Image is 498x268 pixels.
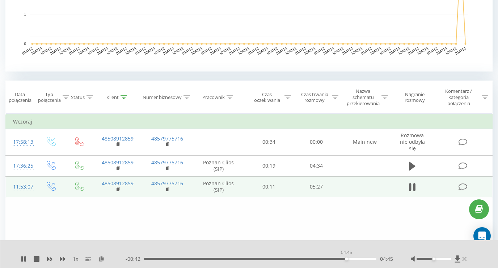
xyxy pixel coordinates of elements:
[106,46,118,55] text: [DATE]
[78,46,90,55] text: [DATE]
[408,46,419,55] text: [DATE]
[299,91,330,104] div: Czas trwania rozmowy
[339,247,354,258] div: 04:45
[360,46,372,55] text: [DATE]
[200,46,212,55] text: [DATE]
[389,46,401,55] text: [DATE]
[151,180,183,187] a: 48579775716
[134,46,146,55] text: [DATE]
[172,46,184,55] text: [DATE]
[24,42,26,46] text: 0
[417,46,429,55] text: [DATE]
[304,46,316,55] text: [DATE]
[102,180,134,187] a: 48508912859
[219,46,231,55] text: [DATE]
[432,258,435,260] div: Accessibility label
[445,46,457,55] text: [DATE]
[153,46,165,55] text: [DATE]
[293,129,340,156] td: 00:00
[106,94,119,100] div: Klient
[238,46,250,55] text: [DATE]
[151,135,183,142] a: 48579775716
[293,155,340,176] td: 04:34
[38,91,61,104] div: Typ połączenia
[276,46,288,55] text: [DATE]
[163,46,174,55] text: [DATE]
[191,46,203,55] text: [DATE]
[13,180,29,194] div: 11:53:07
[13,135,29,149] div: 17:58:13
[6,114,493,129] td: Wczoraj
[192,155,245,176] td: Poznan Clios (SIP)
[21,46,33,55] text: [DATE]
[102,135,134,142] a: 48508912859
[398,46,410,55] text: [DATE]
[126,255,144,263] span: - 00:42
[400,132,425,152] span: Rozmowa nie odbyła się
[438,88,480,107] div: Komentarz / kategoria połączenia
[332,46,344,55] text: [DATE]
[13,159,29,173] div: 17:36:25
[202,94,225,100] div: Pracownik
[347,88,380,107] div: Nazwa schematu przekierowania
[342,46,354,55] text: [DATE]
[210,46,221,55] text: [DATE]
[115,46,127,55] text: [DATE]
[257,46,269,55] text: [DATE]
[50,46,62,55] text: [DATE]
[473,227,491,245] div: Open Intercom Messenger
[143,94,182,100] div: Numer biznesowy
[323,46,335,55] text: [DATE]
[313,46,325,55] text: [DATE]
[73,255,78,263] span: 1 x
[340,129,390,156] td: Main new
[379,46,391,55] text: [DATE]
[71,94,85,100] div: Status
[144,46,156,55] text: [DATE]
[24,12,26,16] text: 1
[252,91,282,104] div: Czas oczekiwania
[345,258,348,260] div: Accessibility label
[245,155,292,176] td: 00:19
[40,46,52,55] text: [DATE]
[436,46,448,55] text: [DATE]
[125,46,137,55] text: [DATE]
[285,46,297,55] text: [DATE]
[6,91,34,104] div: Data połączenia
[396,91,434,104] div: Nagranie rozmowy
[293,176,340,197] td: 05:27
[181,46,193,55] text: [DATE]
[97,46,109,55] text: [DATE]
[151,159,183,166] a: 48579775716
[59,46,71,55] text: [DATE]
[455,46,467,55] text: [DATE]
[102,159,134,166] a: 48508912859
[351,46,363,55] text: [DATE]
[295,46,307,55] text: [DATE]
[370,46,382,55] text: [DATE]
[228,46,240,55] text: [DATE]
[248,46,259,55] text: [DATE]
[87,46,99,55] text: [DATE]
[68,46,80,55] text: [DATE]
[426,46,438,55] text: [DATE]
[245,176,292,197] td: 00:11
[380,255,393,263] span: 04:45
[31,46,43,55] text: [DATE]
[245,129,292,156] td: 00:34
[266,46,278,55] text: [DATE]
[192,176,245,197] td: Poznan Clios (SIP)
